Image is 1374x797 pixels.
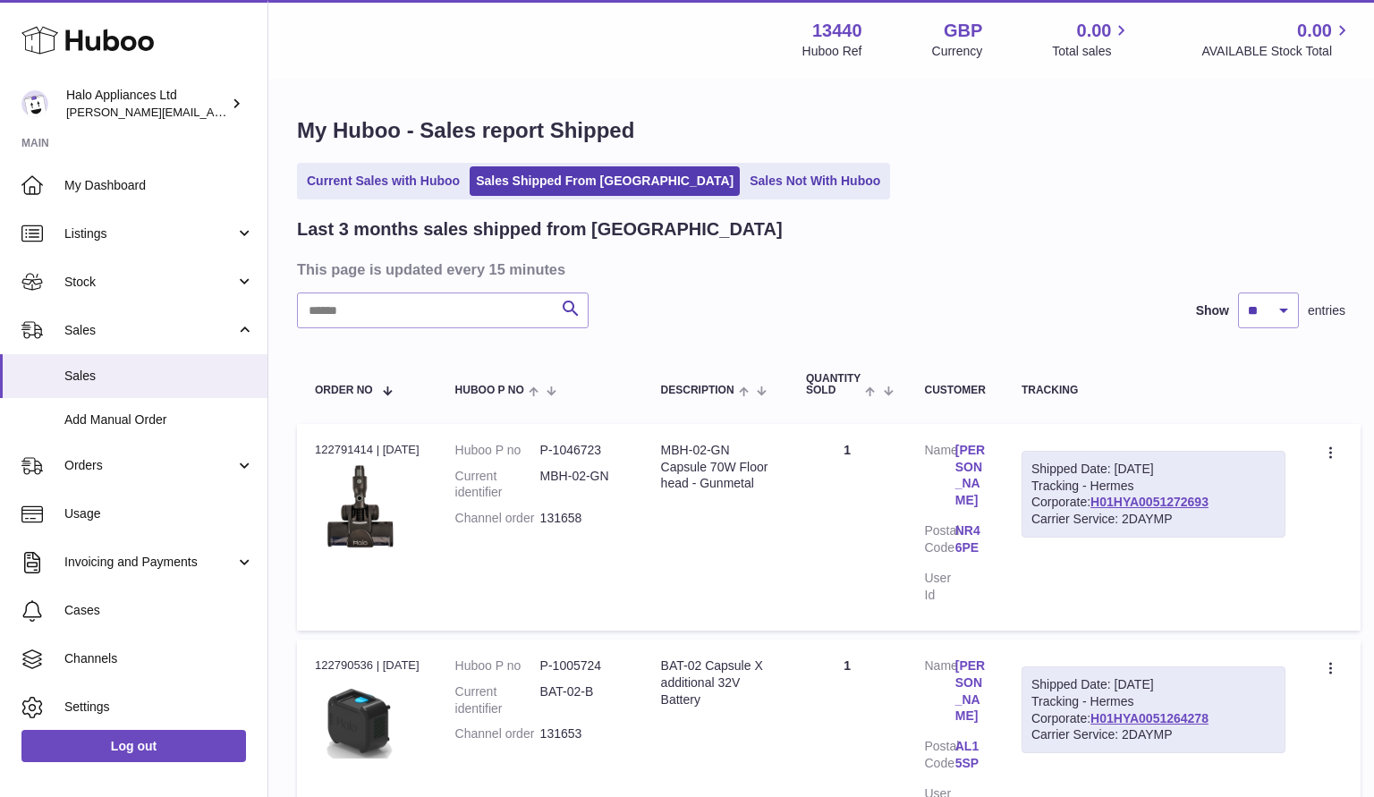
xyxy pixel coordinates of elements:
[1022,385,1285,396] div: Tracking
[297,259,1341,279] h3: This page is updated every 15 minutes
[661,657,770,708] div: BAT-02 Capsule X additional 32V Battery
[806,373,861,396] span: Quantity Sold
[64,457,235,474] span: Orders
[64,554,235,571] span: Invoicing and Payments
[455,385,524,396] span: Huboo P no
[64,274,235,291] span: Stock
[66,105,359,119] span: [PERSON_NAME][EMAIL_ADDRESS][DOMAIN_NAME]
[540,657,625,674] dd: P-1005724
[1022,666,1285,754] div: Tracking - Hermes Corporate:
[1031,676,1276,693] div: Shipped Date: [DATE]
[955,738,986,772] a: AL1 5SP
[1031,511,1276,528] div: Carrier Service: 2DAYMP
[540,468,625,502] dd: MBH-02-GN
[64,322,235,339] span: Sales
[315,442,420,458] div: 122791414 | [DATE]
[455,683,540,717] dt: Current identifier
[925,442,955,514] dt: Name
[470,166,740,196] a: Sales Shipped From [GEOGRAPHIC_DATA]
[1196,302,1229,319] label: Show
[932,43,983,60] div: Currency
[540,725,625,742] dd: 131653
[925,522,955,561] dt: Postal Code
[1090,711,1209,725] a: H01HYA0051264278
[64,368,254,385] span: Sales
[925,657,955,730] dt: Name
[1031,726,1276,743] div: Carrier Service: 2DAYMP
[1308,302,1345,319] span: entries
[540,442,625,459] dd: P-1046723
[66,87,227,121] div: Halo Appliances Ltd
[944,19,982,43] strong: GBP
[788,424,906,631] td: 1
[802,43,862,60] div: Huboo Ref
[315,679,404,768] img: G2-Battery.png
[64,177,254,194] span: My Dashboard
[315,657,420,674] div: 122790536 | [DATE]
[64,225,235,242] span: Listings
[64,650,254,667] span: Channels
[297,116,1345,145] h1: My Huboo - Sales report Shipped
[925,738,955,776] dt: Postal Code
[21,730,246,762] a: Log out
[64,699,254,716] span: Settings
[812,19,862,43] strong: 13440
[955,442,986,510] a: [PERSON_NAME]
[297,217,783,242] h2: Last 3 months sales shipped from [GEOGRAPHIC_DATA]
[455,442,540,459] dt: Huboo P no
[743,166,886,196] a: Sales Not With Huboo
[1022,451,1285,538] div: Tracking - Hermes Corporate:
[21,90,48,117] img: paul@haloappliances.com
[661,385,734,396] span: Description
[64,411,254,428] span: Add Manual Order
[64,505,254,522] span: Usage
[661,442,770,493] div: MBH-02-GN Capsule 70W Floor head - Gunmetal
[1077,19,1112,43] span: 0.00
[315,385,373,396] span: Order No
[925,385,986,396] div: Customer
[455,510,540,527] dt: Channel order
[455,725,540,742] dt: Channel order
[315,463,404,553] img: MBH-02-GN-1000x1000-1.jpg
[455,657,540,674] dt: Huboo P no
[301,166,466,196] a: Current Sales with Huboo
[925,570,955,604] dt: User Id
[540,683,625,717] dd: BAT-02-B
[1031,461,1276,478] div: Shipped Date: [DATE]
[955,522,986,556] a: NR4 6PE
[64,602,254,619] span: Cases
[1052,19,1132,60] a: 0.00 Total sales
[1297,19,1332,43] span: 0.00
[1201,43,1353,60] span: AVAILABLE Stock Total
[455,468,540,502] dt: Current identifier
[1090,495,1209,509] a: H01HYA0051272693
[955,657,986,725] a: [PERSON_NAME]
[1052,43,1132,60] span: Total sales
[1201,19,1353,60] a: 0.00 AVAILABLE Stock Total
[540,510,625,527] dd: 131658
